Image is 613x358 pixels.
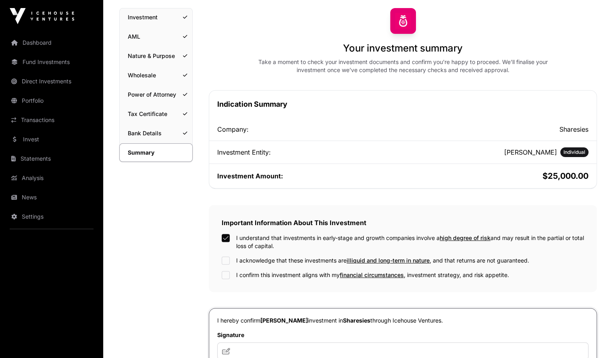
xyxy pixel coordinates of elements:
[10,8,74,24] img: Icehouse Ventures Logo
[563,149,585,155] span: Individual
[217,124,401,134] div: Company:
[120,47,192,65] a: Nature & Purpose
[217,331,588,339] label: Signature
[6,111,97,129] a: Transactions
[6,53,97,71] a: Fund Investments
[260,317,308,324] span: [PERSON_NAME]
[120,28,192,46] a: AML
[217,147,401,157] div: Investment Entity:
[405,170,589,182] h2: $25,000.00
[504,147,557,157] h2: [PERSON_NAME]
[217,317,588,325] p: I hereby confirm investment in through Icehouse Ventures.
[236,257,529,265] label: I acknowledge that these investments are , and that returns are not guaranteed.
[343,317,370,324] span: Sharesies
[236,234,584,250] label: I understand that investments in early-stage and growth companies involve a and may result in the...
[440,234,490,241] span: high degree of risk
[120,66,192,84] a: Wholesale
[405,124,589,134] h2: Sharesies
[120,8,192,26] a: Investment
[6,188,97,206] a: News
[347,257,430,264] span: illiquid and long-term in nature
[217,172,283,180] span: Investment Amount:
[343,42,463,55] h1: Your investment summary
[120,124,192,142] a: Bank Details
[6,169,97,187] a: Analysis
[6,34,97,52] a: Dashboard
[119,143,193,162] a: Summary
[248,58,558,74] div: Take a moment to check your investment documents and confirm you're happy to proceed. We’ll final...
[390,8,416,34] img: Sharesies
[236,271,509,279] label: I confirm this investment aligns with my , investment strategy, and risk appetite.
[340,271,404,278] span: financial circumstances
[120,105,192,123] a: Tax Certificate
[6,208,97,226] a: Settings
[217,99,588,110] h1: Indication Summary
[573,319,613,358] iframe: Chat Widget
[6,92,97,110] a: Portfolio
[222,218,584,228] h2: Important Information About This Investment
[120,86,192,103] a: Power of Attorney
[6,130,97,148] a: Invest
[6,72,97,90] a: Direct Investments
[6,150,97,168] a: Statements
